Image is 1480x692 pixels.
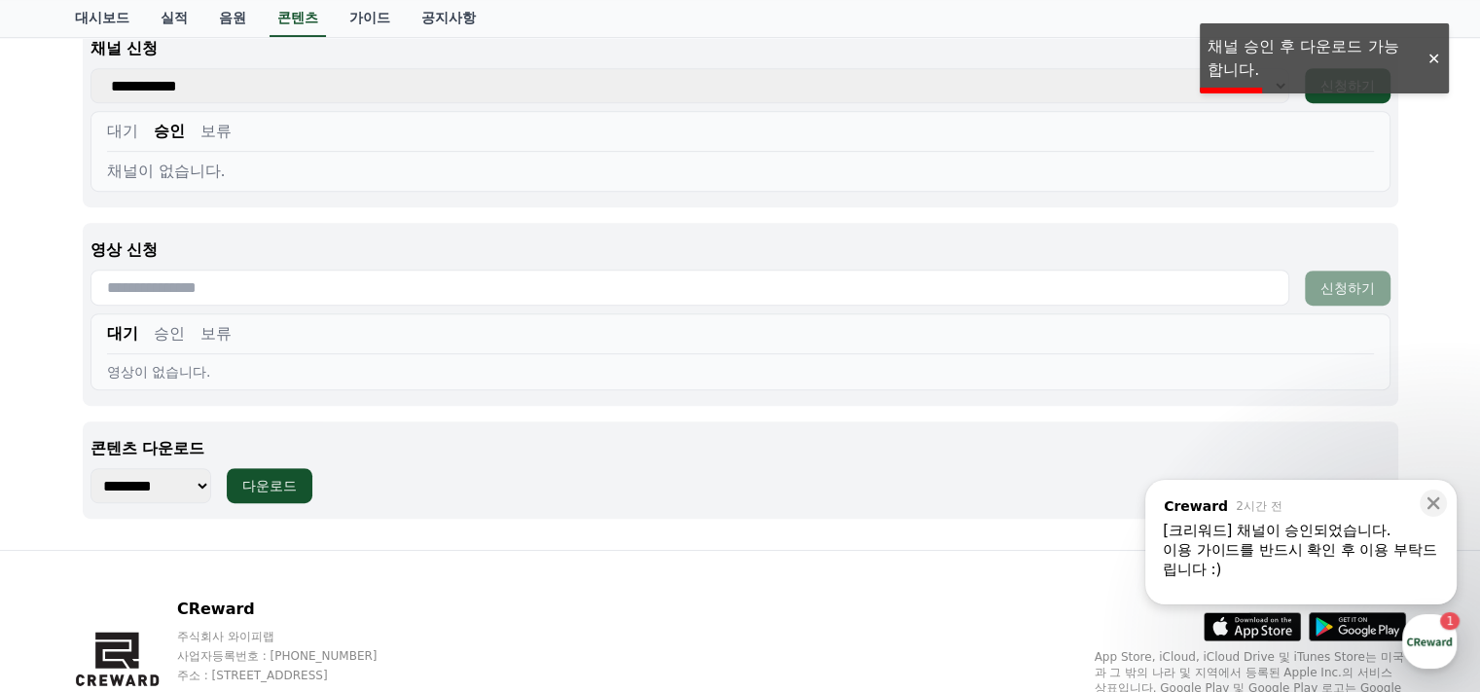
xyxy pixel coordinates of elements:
[200,120,232,143] button: 보류
[178,561,201,576] span: 대화
[107,120,138,143] button: 대기
[90,437,1390,460] p: 콘텐츠 다운로드
[154,322,185,346] button: 승인
[107,322,138,346] button: 대기
[1320,278,1375,298] div: 신청하기
[227,468,312,503] button: 다운로드
[1305,271,1390,306] button: 신청하기
[107,160,1374,183] div: 채널이 없습니다.
[1305,68,1390,103] button: 신청하기
[61,560,73,575] span: 홈
[200,322,232,346] button: 보류
[90,37,1390,60] p: 채널 신청
[177,668,415,683] p: 주소 : [STREET_ADDRESS]
[1320,76,1375,95] div: 신청하기
[6,530,128,579] a: 홈
[198,529,204,545] span: 1
[177,629,415,644] p: 주식회사 와이피랩
[107,362,1374,382] div: 영상이 없습니다.
[301,560,324,575] span: 설정
[242,476,297,495] div: 다운로드
[177,648,415,664] p: 사업자등록번호 : [PHONE_NUMBER]
[154,120,185,143] button: 승인
[128,530,251,579] a: 1대화
[177,598,415,621] p: CReward
[251,530,374,579] a: 설정
[90,238,1390,262] p: 영상 신청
